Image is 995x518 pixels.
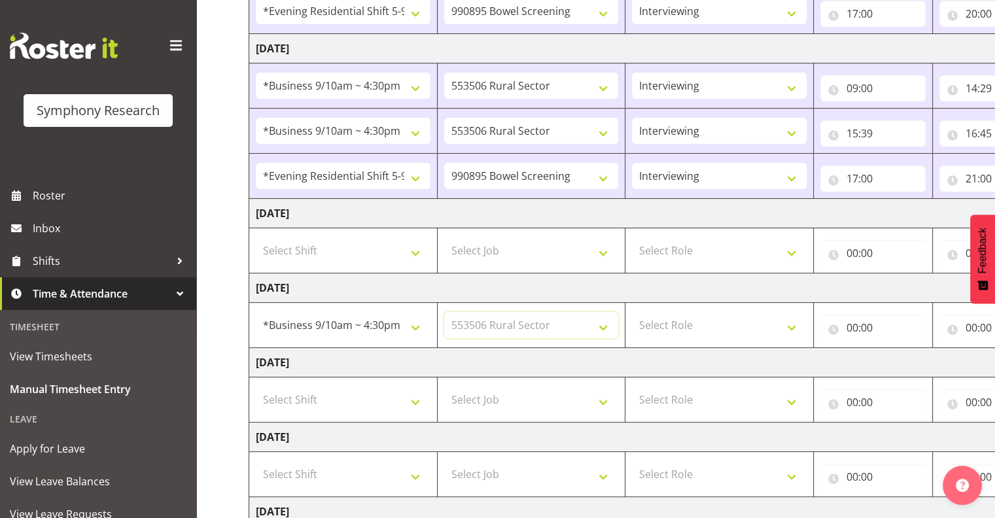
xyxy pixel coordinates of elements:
img: Rosterit website logo [10,33,118,59]
input: Click to select... [820,1,926,27]
input: Click to select... [820,464,926,490]
span: Time & Attendance [33,284,170,303]
a: View Timesheets [3,340,193,373]
input: Click to select... [820,315,926,341]
span: Inbox [33,218,190,238]
input: Click to select... [820,240,926,266]
div: Timesheet [3,313,193,340]
span: Apply for Leave [10,439,186,458]
span: Feedback [977,228,988,273]
a: View Leave Balances [3,465,193,498]
span: View Leave Balances [10,472,186,491]
input: Click to select... [820,75,926,101]
span: Roster [33,186,190,205]
button: Feedback - Show survey [970,215,995,303]
span: Shifts [33,251,170,271]
span: Manual Timesheet Entry [10,379,186,399]
input: Click to select... [820,165,926,192]
input: Click to select... [820,389,926,415]
img: help-xxl-2.png [956,479,969,492]
div: Symphony Research [37,101,160,120]
a: Manual Timesheet Entry [3,373,193,406]
span: View Timesheets [10,347,186,366]
input: Click to select... [820,120,926,147]
a: Apply for Leave [3,432,193,465]
div: Leave [3,406,193,432]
